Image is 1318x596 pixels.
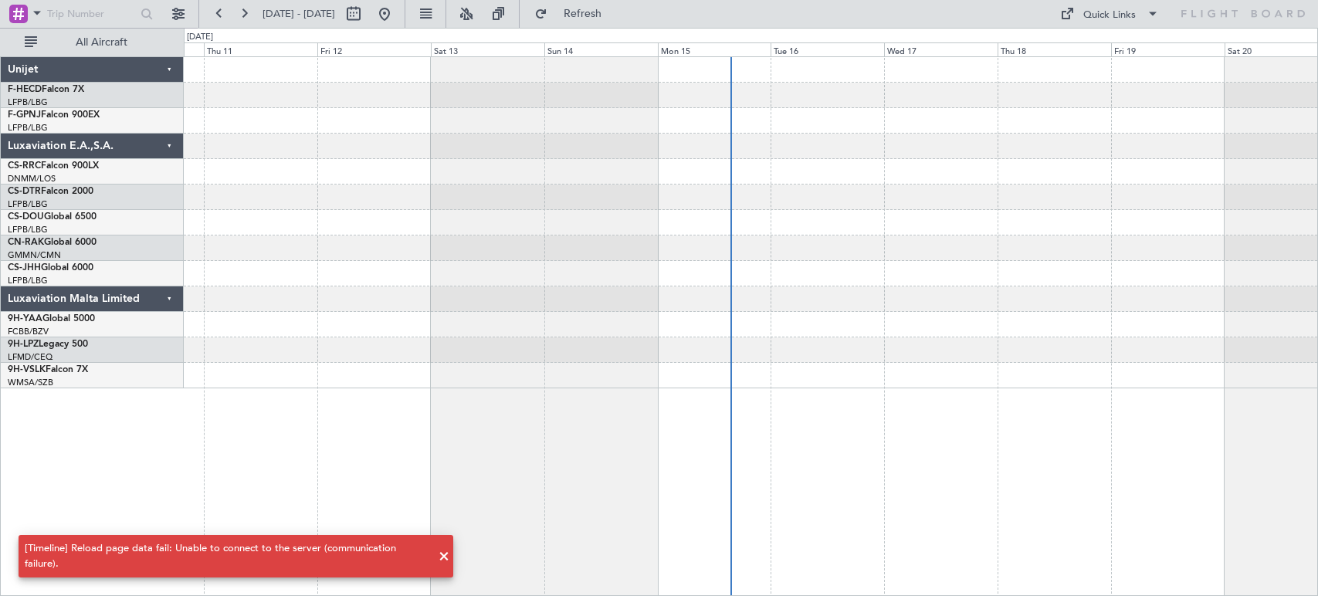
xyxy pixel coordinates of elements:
span: CS-RRC [8,161,41,171]
span: CS-JHH [8,263,41,273]
a: FCBB/BZV [8,326,49,337]
input: Trip Number [47,2,136,25]
button: Quick Links [1052,2,1167,26]
a: F-HECDFalcon 7X [8,85,84,94]
button: All Aircraft [17,30,168,55]
span: F-GPNJ [8,110,41,120]
a: CS-RRCFalcon 900LX [8,161,99,171]
a: LFPB/LBG [8,198,48,210]
div: Wed 17 [884,42,998,56]
a: 9H-YAAGlobal 5000 [8,314,95,323]
span: 9H-YAA [8,314,42,323]
div: Thu 11 [204,42,317,56]
div: Quick Links [1083,8,1136,23]
span: 9H-VSLK [8,365,46,374]
span: CS-DTR [8,187,41,196]
div: [DATE] [187,31,213,44]
div: [Timeline] Reload page data fail: Unable to connect to the server (communication failure). [25,541,430,571]
a: LFPB/LBG [8,122,48,134]
a: F-GPNJFalcon 900EX [8,110,100,120]
a: CS-JHHGlobal 6000 [8,263,93,273]
a: LFMD/CEQ [8,351,53,363]
a: 9H-VSLKFalcon 7X [8,365,88,374]
a: WMSA/SZB [8,377,53,388]
span: CS-DOU [8,212,44,222]
a: DNMM/LOS [8,173,56,185]
button: Refresh [527,2,620,26]
a: GMMN/CMN [8,249,61,261]
div: Fri 12 [317,42,431,56]
a: LFPB/LBG [8,275,48,286]
span: [DATE] - [DATE] [263,7,335,21]
a: CN-RAKGlobal 6000 [8,238,97,247]
a: LFPB/LBG [8,97,48,108]
span: F-HECD [8,85,42,94]
div: Tue 16 [771,42,884,56]
span: CN-RAK [8,238,44,247]
span: Refresh [551,8,615,19]
a: CS-DTRFalcon 2000 [8,187,93,196]
a: CS-DOUGlobal 6500 [8,212,97,222]
div: Sun 14 [544,42,658,56]
a: 9H-LPZLegacy 500 [8,340,88,349]
div: Thu 18 [998,42,1111,56]
div: Fri 19 [1111,42,1225,56]
div: Mon 15 [658,42,771,56]
div: Sat 13 [431,42,544,56]
a: LFPB/LBG [8,224,48,235]
span: All Aircraft [40,37,163,48]
span: 9H-LPZ [8,340,39,349]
